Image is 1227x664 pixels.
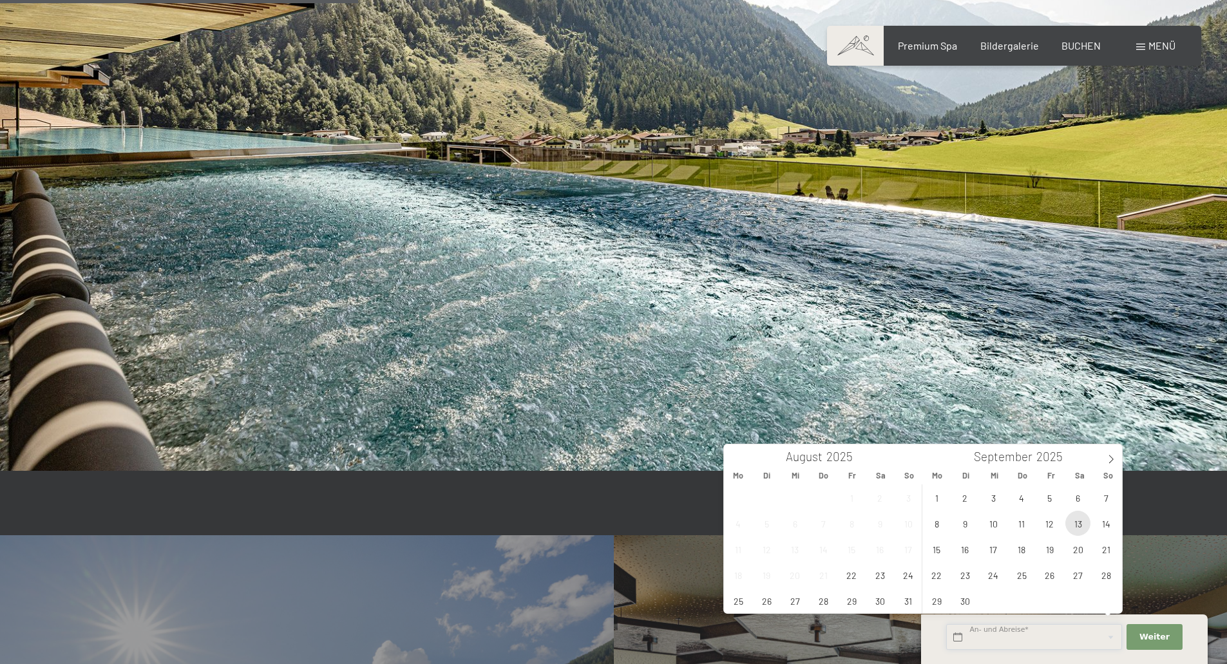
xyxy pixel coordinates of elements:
span: Fr [1037,471,1065,480]
span: September 12, 2025 [1037,511,1062,536]
span: September 14, 2025 [1094,511,1119,536]
a: Bildergalerie [980,39,1039,52]
span: September 2, 2025 [953,485,978,510]
span: August 13, 2025 [783,536,808,562]
span: August 26, 2025 [754,588,779,613]
span: September 24, 2025 [981,562,1006,587]
span: August 4, 2025 [726,511,751,536]
button: Weiter [1127,624,1182,650]
span: September 5, 2025 [1037,485,1062,510]
span: August 22, 2025 [839,562,864,587]
span: September 29, 2025 [924,588,949,613]
span: September 11, 2025 [1009,511,1034,536]
span: Di [752,471,781,480]
span: August 3, 2025 [896,485,921,510]
span: September 27, 2025 [1065,562,1090,587]
span: August 23, 2025 [868,562,893,587]
span: August [786,451,823,463]
span: August 21, 2025 [811,562,836,587]
span: September 26, 2025 [1037,562,1062,587]
span: August 15, 2025 [839,536,864,562]
span: August 16, 2025 [868,536,893,562]
span: September 28, 2025 [1094,562,1119,587]
span: September 13, 2025 [1065,511,1090,536]
span: September 22, 2025 [924,562,949,587]
span: September 19, 2025 [1037,536,1062,562]
span: Menü [1148,39,1175,52]
span: September 4, 2025 [1009,485,1034,510]
span: Do [1009,471,1037,480]
span: August 24, 2025 [896,562,921,587]
span: September 6, 2025 [1065,485,1090,510]
span: September 21, 2025 [1094,536,1119,562]
span: September 25, 2025 [1009,562,1034,587]
span: September 7, 2025 [1094,485,1119,510]
span: September [974,451,1032,463]
span: August 2, 2025 [868,485,893,510]
input: Year [823,449,865,464]
span: September 8, 2025 [924,511,949,536]
span: August 10, 2025 [896,511,921,536]
span: August 29, 2025 [839,588,864,613]
span: September 1, 2025 [924,485,949,510]
span: September 9, 2025 [953,511,978,536]
span: September 23, 2025 [953,562,978,587]
span: September 30, 2025 [953,588,978,613]
span: So [1094,471,1122,480]
span: Fr [838,471,866,480]
span: Sa [1065,471,1094,480]
span: August 28, 2025 [811,588,836,613]
span: September 15, 2025 [924,536,949,562]
span: August 27, 2025 [783,588,808,613]
span: August 19, 2025 [754,562,779,587]
span: August 1, 2025 [839,485,864,510]
span: August 30, 2025 [868,588,893,613]
span: August 7, 2025 [811,511,836,536]
span: August 8, 2025 [839,511,864,536]
span: August 14, 2025 [811,536,836,562]
span: Mo [724,471,752,480]
span: Di [951,471,980,480]
span: August 25, 2025 [726,588,751,613]
span: Mi [781,471,810,480]
span: August 18, 2025 [726,562,751,587]
span: Mi [980,471,1009,480]
span: September 3, 2025 [981,485,1006,510]
span: September 17, 2025 [981,536,1006,562]
span: August 20, 2025 [783,562,808,587]
a: Premium Spa [898,39,957,52]
span: September 16, 2025 [953,536,978,562]
span: September 18, 2025 [1009,536,1034,562]
span: August 12, 2025 [754,536,779,562]
span: August 11, 2025 [726,536,751,562]
span: August 6, 2025 [783,511,808,536]
span: Weiter [1139,631,1170,643]
span: September 10, 2025 [981,511,1006,536]
a: BUCHEN [1061,39,1101,52]
span: August 31, 2025 [896,588,921,613]
span: Sa [866,471,895,480]
span: So [895,471,923,480]
input: Year [1032,449,1075,464]
span: Mo [923,471,951,480]
span: August 9, 2025 [868,511,893,536]
span: August 17, 2025 [896,536,921,562]
span: September 20, 2025 [1065,536,1090,562]
span: August 5, 2025 [754,511,779,536]
span: Do [810,471,838,480]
